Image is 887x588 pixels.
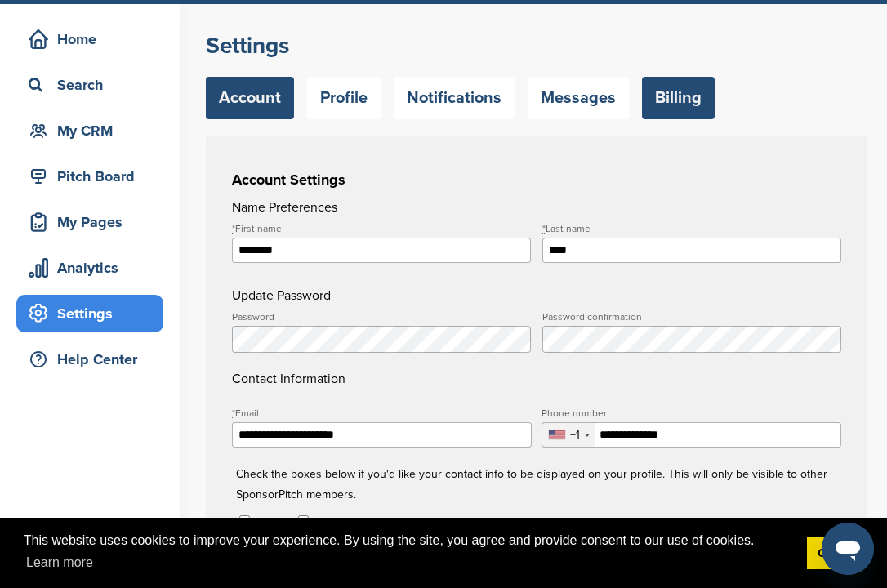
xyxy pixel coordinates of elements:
[16,341,163,378] a: Help Center
[807,537,863,569] a: dismiss cookie message
[25,345,163,374] div: Help Center
[24,550,96,575] a: learn more about cookies
[206,77,294,119] a: Account
[232,198,841,217] h4: Name Preferences
[252,515,279,529] label: Email
[236,408,855,505] p: Check the boxes below if you'd like your contact info to be displayed on your profile. This will ...
[16,295,163,332] a: Settings
[25,253,163,283] div: Analytics
[232,408,532,418] label: Email
[232,286,841,305] h4: Update Password
[394,77,515,119] a: Notifications
[542,423,595,447] div: Selected country
[232,168,841,191] h3: Account Settings
[307,77,381,119] a: Profile
[25,299,163,328] div: Settings
[16,249,163,287] a: Analytics
[232,312,531,322] label: Password
[542,312,841,322] label: Password confirmation
[25,24,163,54] div: Home
[311,515,344,529] label: Phone
[542,408,841,418] label: Phone number
[16,158,163,195] a: Pitch Board
[24,531,794,575] span: This website uses cookies to improve your experience. By using the site, you agree and provide co...
[16,112,163,149] a: My CRM
[25,70,163,100] div: Search
[206,31,867,60] h2: Settings
[25,116,163,145] div: My CRM
[16,66,163,104] a: Search
[232,312,841,389] h4: Contact Information
[570,430,580,441] div: +1
[822,523,874,575] iframe: Button to launch messaging window
[232,408,235,419] abbr: required
[25,162,163,191] div: Pitch Board
[542,223,546,234] abbr: required
[232,224,531,234] label: First name
[528,77,629,119] a: Messages
[25,207,163,237] div: My Pages
[16,20,163,58] a: Home
[642,77,715,119] a: Billing
[232,223,235,234] abbr: required
[542,224,841,234] label: Last name
[16,203,163,241] a: My Pages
